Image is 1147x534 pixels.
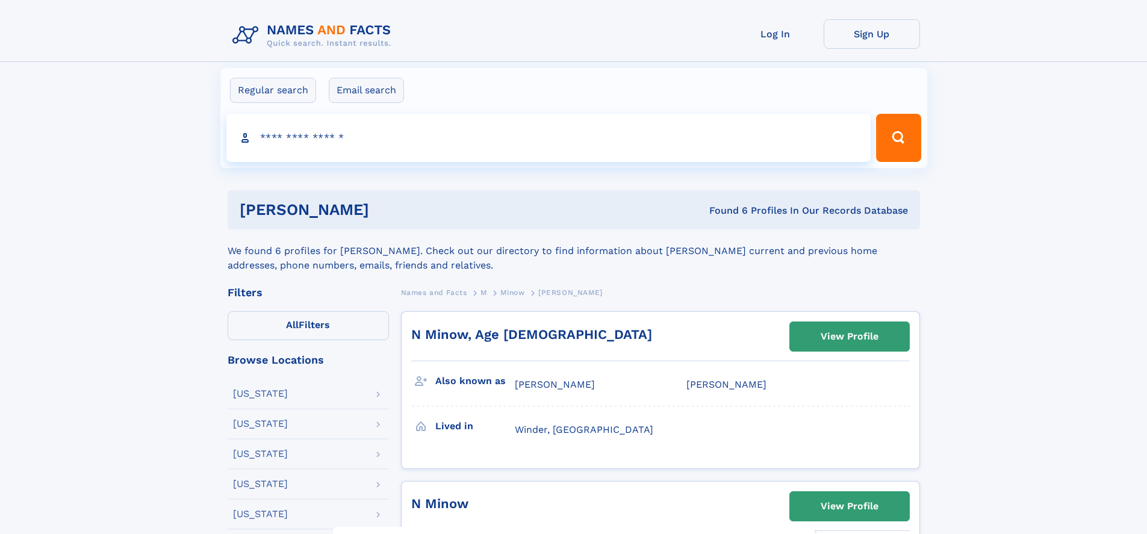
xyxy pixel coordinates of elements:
div: [US_STATE] [233,419,288,429]
div: [US_STATE] [233,449,288,459]
a: Log In [727,19,824,49]
div: Browse Locations [228,355,389,365]
div: [US_STATE] [233,479,288,489]
span: [PERSON_NAME] [515,379,595,390]
h1: [PERSON_NAME] [240,202,539,217]
img: Logo Names and Facts [228,19,401,52]
div: [US_STATE] [233,509,288,519]
label: Filters [228,311,389,340]
h3: Also known as [435,371,515,391]
div: [US_STATE] [233,389,288,399]
div: We found 6 profiles for [PERSON_NAME]. Check out our directory to find information about [PERSON_... [228,229,920,273]
a: N Minow, Age [DEMOGRAPHIC_DATA] [411,327,652,342]
span: Winder, [GEOGRAPHIC_DATA] [515,424,653,435]
span: Minow [500,288,524,297]
span: M [480,288,487,297]
div: Found 6 Profiles In Our Records Database [539,204,908,217]
span: [PERSON_NAME] [538,288,603,297]
label: Regular search [230,78,316,103]
label: Email search [329,78,404,103]
button: Search Button [876,114,921,162]
input: search input [226,114,871,162]
a: View Profile [790,322,909,351]
span: [PERSON_NAME] [686,379,766,390]
span: All [286,319,299,331]
div: View Profile [821,323,878,350]
a: Sign Up [824,19,920,49]
div: Filters [228,287,389,298]
div: View Profile [821,492,878,520]
h3: Lived in [435,416,515,436]
a: Minow [500,285,524,300]
a: Names and Facts [401,285,467,300]
a: N Minow [411,496,468,511]
a: M [480,285,487,300]
a: View Profile [790,492,909,521]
